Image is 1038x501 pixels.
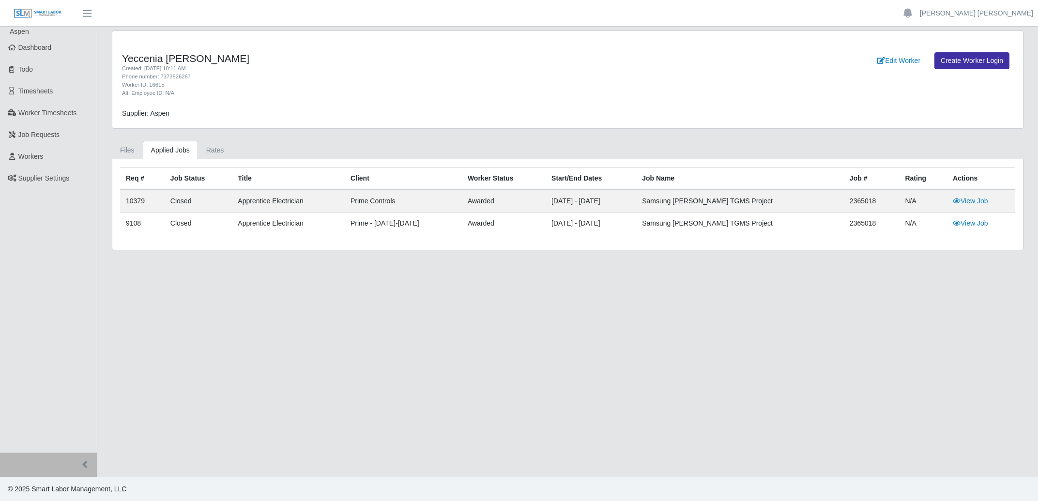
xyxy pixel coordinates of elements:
span: Supplier: Aspen [122,109,169,117]
a: [PERSON_NAME] [PERSON_NAME] [920,8,1033,18]
td: Samsung [PERSON_NAME] TGMS Project [636,190,844,213]
td: N/A [899,213,947,235]
th: Rating [899,167,947,190]
td: Closed [165,190,232,213]
td: Prime Controls [345,190,462,213]
td: [DATE] - [DATE] [546,190,636,213]
span: Todo [18,65,33,73]
a: Rates [198,141,232,160]
span: Workers [18,152,44,160]
a: View Job [953,197,988,205]
td: 10379 [120,190,165,213]
th: Job Status [165,167,232,190]
th: Req # [120,167,165,190]
td: 2365018 [844,213,900,235]
span: Supplier Settings [18,174,70,182]
th: Worker Status [462,167,546,190]
span: Worker Timesheets [18,109,76,117]
td: Prime - [DATE]-[DATE] [345,213,462,235]
th: Client [345,167,462,190]
th: Job Name [636,167,844,190]
th: Start/End Dates [546,167,636,190]
span: © 2025 Smart Labor Management, LLC [8,485,126,493]
td: Samsung [PERSON_NAME] TGMS Project [636,213,844,235]
span: Timesheets [18,87,53,95]
td: Closed [165,213,232,235]
td: 9108 [120,213,165,235]
th: Actions [947,167,1015,190]
td: awarded [462,213,546,235]
h4: Yeccenia [PERSON_NAME] [122,52,636,64]
span: Aspen [10,28,29,35]
a: Create Worker Login [934,52,1009,69]
div: Phone number: 7373826267 [122,73,636,81]
a: View Job [953,219,988,227]
img: SLM Logo [14,8,62,19]
td: [DATE] - [DATE] [546,213,636,235]
th: Job # [844,167,900,190]
div: Worker ID: 16615 [122,81,636,89]
a: Files [112,141,143,160]
td: awarded [462,190,546,213]
td: 2365018 [844,190,900,213]
span: Job Requests [18,131,60,138]
td: Apprentice Electrician [232,190,345,213]
span: Dashboard [18,44,52,51]
td: N/A [899,190,947,213]
td: Apprentice Electrician [232,213,345,235]
a: Applied Jobs [143,141,198,160]
div: Alt. Employee ID: N/A [122,89,636,97]
div: Created: [DATE] 10:11 AM [122,64,636,73]
th: Title [232,167,345,190]
a: Edit Worker [871,52,927,69]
